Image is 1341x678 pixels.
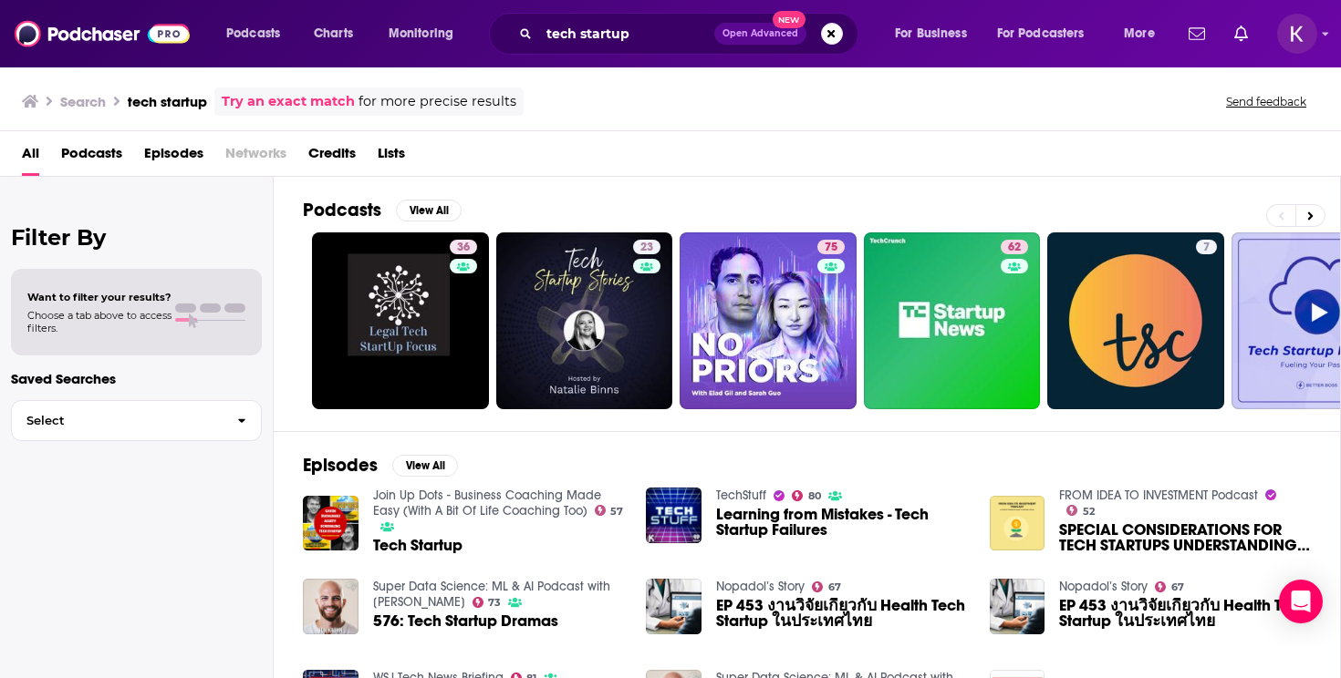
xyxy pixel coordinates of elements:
a: 576: Tech Startup Dramas [373,613,558,629]
a: 62 [1001,240,1028,254]
span: 7 [1203,239,1210,257]
a: 67 [812,581,841,592]
h2: Episodes [303,454,378,477]
a: 75 [817,240,845,254]
h3: tech startup [128,93,207,110]
a: EP 453 งานวิจัยเกี่ยวกับ Health Tech Startup ในประเทศไทย [1059,598,1311,629]
button: View All [392,455,458,477]
a: 576: Tech Startup Dramas [303,579,359,634]
a: Podcasts [61,139,122,176]
span: Podcasts [226,21,280,46]
button: Send feedback [1221,94,1312,109]
span: Monitoring [389,21,453,46]
a: 23 [496,232,673,409]
a: 75 [680,232,857,409]
a: Credits [308,139,356,176]
a: Show notifications dropdown [1227,18,1255,49]
a: 7 [1196,240,1217,254]
button: View All [396,200,462,221]
button: open menu [985,19,1111,48]
a: 73 [473,597,502,608]
button: open menu [213,19,304,48]
a: Nopadol’s Story [716,579,805,594]
a: EP 453 งานวิจัยเกี่ยวกับ Health Tech Startup ในประเทศไทย [716,598,968,629]
img: Learning from Mistakes - Tech Startup Failures [646,488,702,543]
span: Open Advanced [722,29,798,38]
a: Episodes [144,139,203,176]
span: 67 [828,583,841,591]
a: 80 [792,490,821,501]
span: Select [12,415,223,426]
a: 7 [1047,232,1224,409]
span: 75 [825,239,837,257]
div: Search podcasts, credits, & more... [506,13,876,55]
span: For Business [895,21,967,46]
button: Select [11,400,262,441]
span: 67 [1171,583,1184,591]
a: Nopadol’s Story [1059,579,1148,594]
a: 62 [864,232,1041,409]
p: Saved Searches [11,370,262,387]
a: 36 [312,232,489,409]
button: open menu [376,19,477,48]
button: Show profile menu [1277,14,1317,54]
a: 67 [1155,581,1184,592]
img: Tech Startup [303,496,359,551]
button: open menu [882,19,990,48]
button: open menu [1111,19,1178,48]
span: 73 [488,599,501,607]
span: 23 [640,239,653,257]
span: Logged in as kwignall [1277,14,1317,54]
a: Learning from Mistakes - Tech Startup Failures [716,507,968,538]
img: Podchaser - Follow, Share and Rate Podcasts [15,16,190,51]
input: Search podcasts, credits, & more... [539,19,714,48]
span: 57 [610,508,623,516]
a: Super Data Science: ML & AI Podcast with Jon Krohn [373,579,610,610]
span: Choose a tab above to access filters. [27,309,172,334]
a: 36 [450,240,477,254]
a: Show notifications dropdown [1181,18,1212,49]
span: 62 [1008,239,1021,257]
img: User Profile [1277,14,1317,54]
a: 52 [1066,505,1095,516]
a: PodcastsView All [303,199,462,221]
span: New [773,11,806,28]
a: EpisodesView All [303,454,458,477]
span: Want to filter your results? [27,291,172,303]
img: EP 453 งานวิจัยเกี่ยวกับ Health Tech Startup ในประเทศไทย [990,579,1045,634]
a: 23 [633,240,660,254]
span: 80 [808,492,821,500]
span: Networks [225,139,286,176]
span: for more precise results [359,91,516,112]
span: Tech Startup [373,538,463,553]
span: For Podcasters [997,21,1085,46]
a: Lists [378,139,405,176]
h2: Filter By [11,224,262,251]
span: 36 [457,239,470,257]
span: Charts [314,21,353,46]
a: 57 [595,505,624,516]
a: Try an exact match [222,91,355,112]
a: Join Up Dots - Business Coaching Made Easy (With A Bit Of Life Coaching Too) [373,488,601,519]
a: All [22,139,39,176]
img: SPECIAL CONSIDERATIONS FOR TECH STARTUPS UNDERSTANDING THE TECH STARTUP LANDSCAPE [990,496,1045,551]
a: SPECIAL CONSIDERATIONS FOR TECH STARTUPS UNDERSTANDING THE TECH STARTUP LANDSCAPE [1059,522,1311,553]
div: Open Intercom Messenger [1279,580,1323,623]
img: EP 453 งานวิจัยเกี่ยวกับ Health Tech Startup ในประเทศไทย [646,579,702,634]
a: TechStuff [716,488,766,503]
span: More [1124,21,1155,46]
h3: Search [60,93,106,110]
